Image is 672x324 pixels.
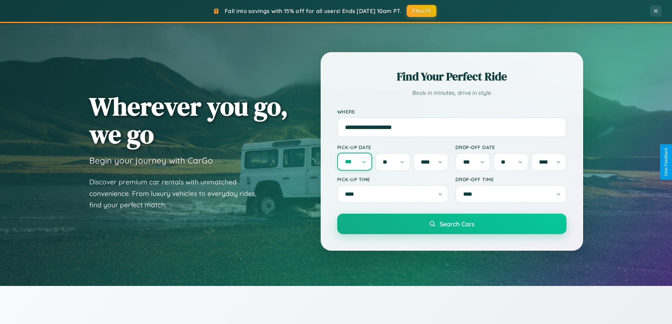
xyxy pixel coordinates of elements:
[89,176,266,211] p: Discover premium car rentals with unmatched convenience. From luxury vehicles to everyday rides, ...
[455,144,567,150] label: Drop-off Date
[337,88,567,98] p: Book in minutes, drive in style
[337,176,448,182] label: Pick-up Time
[407,5,436,17] button: FALL15
[337,69,567,84] h2: Find Your Perfect Ride
[337,144,448,150] label: Pick-up Date
[89,92,288,148] h1: Wherever you go, we go
[440,220,474,228] span: Search Cars
[455,176,567,182] label: Drop-off Time
[664,148,668,176] div: Give Feedback
[337,109,567,115] label: Where
[337,214,567,234] button: Search Cars
[89,155,213,166] h3: Begin your journey with CarGo
[225,7,401,14] span: Fall into savings with 15% off for all users! Ends [DATE] 10am PT.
